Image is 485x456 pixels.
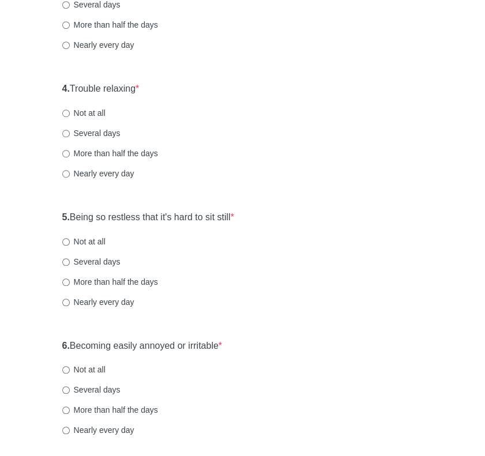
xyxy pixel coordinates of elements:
input: Several days [62,1,70,9]
input: More than half the days [62,150,70,157]
label: Nearly every day [62,424,134,436]
label: Not at all [62,107,106,119]
input: More than half the days [62,21,70,29]
label: Several days [62,127,121,139]
strong: 5. [62,212,70,222]
label: More than half the days [62,19,158,31]
input: Nearly every day [62,170,70,178]
label: More than half the days [62,148,158,159]
strong: 6. [62,341,70,351]
input: More than half the days [62,278,70,286]
label: Nearly every day [62,296,134,308]
strong: 4. [62,84,70,93]
input: Not at all [62,238,70,246]
input: Not at all [62,366,70,374]
label: Being so restless that it's hard to sit still [62,211,234,224]
label: Becoming easily annoyed or irritable [62,340,223,353]
label: Not at all [62,236,106,247]
label: More than half the days [62,276,158,288]
input: Several days [62,386,70,394]
label: Nearly every day [62,168,134,179]
label: Trouble relaxing [62,82,140,96]
input: Nearly every day [62,42,70,49]
label: Not at all [62,364,106,375]
label: Several days [62,256,121,267]
input: Nearly every day [62,299,70,306]
input: Nearly every day [62,427,70,434]
input: Several days [62,130,70,137]
label: More than half the days [62,404,158,416]
input: Several days [62,258,70,266]
label: Several days [62,384,121,395]
input: Not at all [62,110,70,117]
input: More than half the days [62,406,70,414]
label: Nearly every day [62,39,134,51]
